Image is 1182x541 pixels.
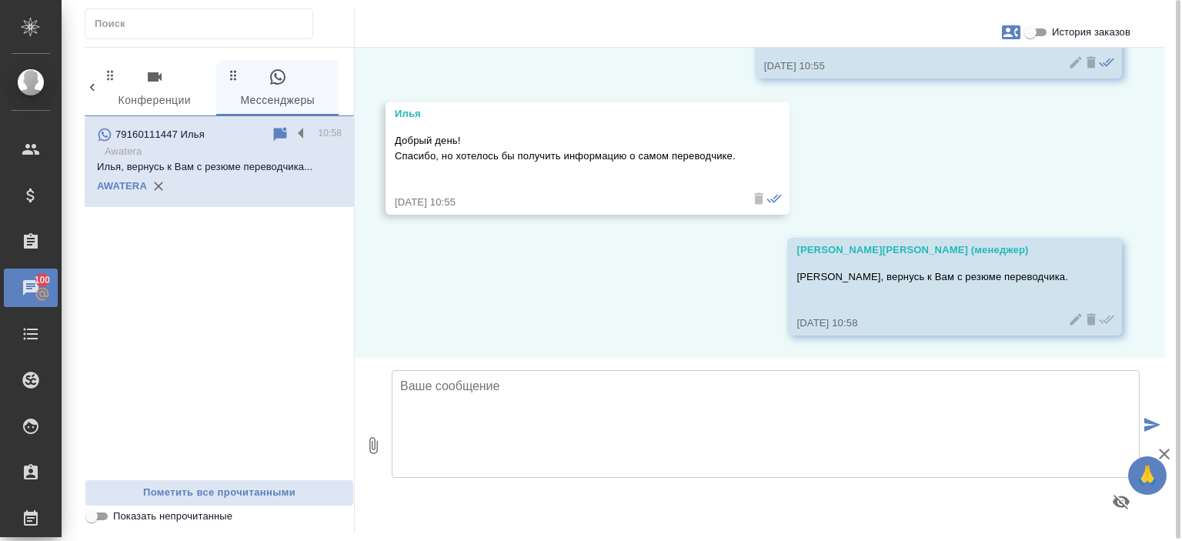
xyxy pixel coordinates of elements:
p: 79160111447 Илья [115,127,205,142]
span: Пометить все прочитанными [93,484,346,502]
span: 🙏 [1134,459,1160,492]
button: Заявки [993,14,1030,51]
span: История заказов [1052,25,1130,40]
p: [PERSON_NAME], вернусь к Вам с резюме переводчика. [796,269,1068,285]
span: Показать непрочитанные [113,509,232,524]
button: Пометить все прочитанными [85,479,354,506]
a: 100 [4,269,58,307]
p: Добрый день! Спасибо, но хотелось бы получить информацию о самом переводчике. [395,133,736,164]
div: Пометить непрочитанным [271,125,289,144]
div: [DATE] 10:55 [395,195,736,210]
a: AWATERA [97,180,147,192]
div: Илья [395,106,736,122]
p: 10:58 [318,125,342,141]
div: [PERSON_NAME][PERSON_NAME] (менеджер) [796,242,1068,258]
p: Илья, вернусь к Вам с резюме переводчика... [97,159,342,175]
input: Поиск [95,13,312,35]
div: [DATE] 10:55 [764,58,1068,74]
p: Awatera [105,144,342,159]
button: Удалить привязку [147,175,170,198]
span: Конференции [102,68,207,110]
svg: Зажми и перетащи, чтобы поменять порядок вкладок [226,68,241,82]
div: 79160111447 Илья10:58AwateraИлья, вернусь к Вам с резюме переводчика...AWATERA [85,116,354,207]
span: Мессенджеры [225,68,330,110]
span: 100 [25,272,60,288]
div: [DATE] 10:58 [796,316,1068,331]
svg: Зажми и перетащи, чтобы поменять порядок вкладок [103,68,118,82]
button: Предпросмотр [1103,483,1140,520]
button: 🙏 [1128,456,1167,495]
